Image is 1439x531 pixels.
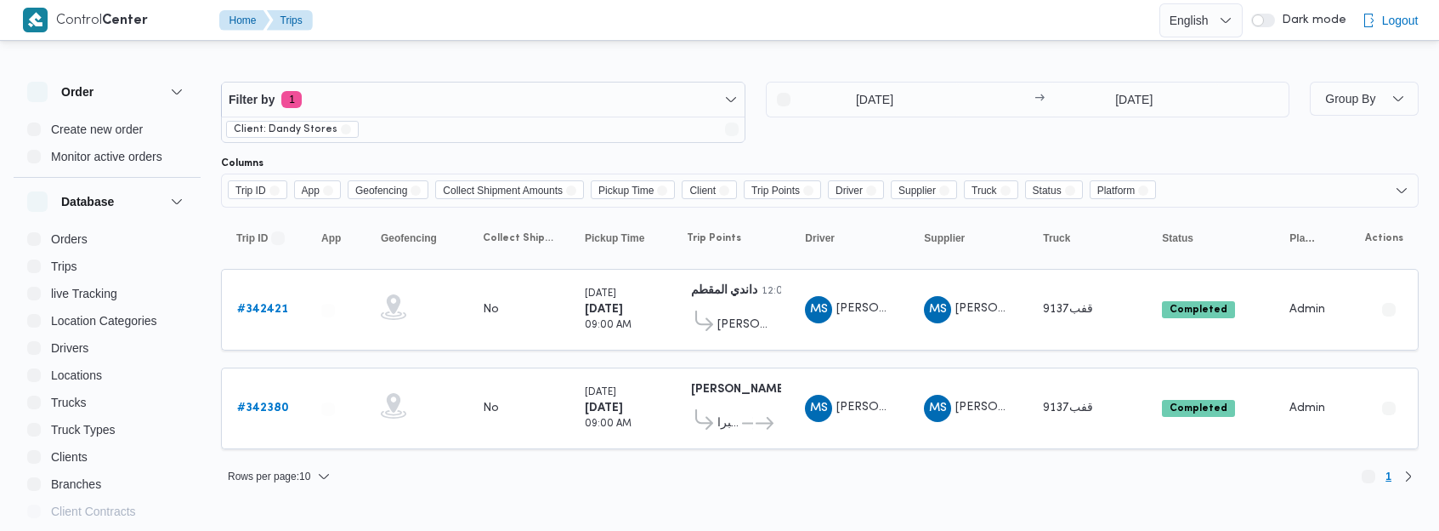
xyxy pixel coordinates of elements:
b: Center [102,14,148,27]
b: # 342421 [237,304,288,315]
button: Status [1155,225,1266,252]
button: Truck Types [20,416,194,443]
button: Page 1 of 1 [1379,466,1398,487]
span: Truck [972,181,997,200]
button: Orders [20,226,194,253]
span: Truck [964,180,1018,199]
span: MS [810,296,828,323]
button: Remove Platform from selection in this group [1138,186,1148,196]
img: X8yXhbKr1z7QwAAAABJRU5ErkJggg== [23,8,48,32]
button: Pickup Time [578,225,663,252]
span: Trip Points [687,231,741,245]
span: Collect Shipment Amounts [435,180,584,199]
span: live Tracking [51,283,117,304]
span: 1 active filters [281,91,302,108]
span: Trip ID [228,180,287,199]
button: Trips [267,10,313,31]
a: #342380 [237,398,289,419]
span: MS [929,395,947,422]
span: Pickup Time [585,231,644,245]
button: Remove Pickup Time from selection in this group [657,186,667,196]
span: Monitor active orders [51,146,162,167]
span: [PERSON_NAME] الدين [PERSON_NAME] [836,303,1062,314]
button: Order [27,82,187,102]
span: Supplier [891,180,957,199]
span: Collect Shipment Amounts [443,181,563,200]
button: Platform [1283,225,1325,252]
span: Trip ID [235,181,266,200]
button: Remove [722,119,742,140]
span: Client: Dandy Stores [226,121,359,138]
button: Next page [1398,466,1419,487]
span: [PERSON_NAME] الدين [PERSON_NAME] [955,303,1181,314]
button: live Tracking [20,280,194,307]
h3: Database [61,191,114,212]
button: Home [219,10,270,31]
small: 12:06 AM [762,287,807,296]
b: [DATE] [585,403,623,414]
button: Geofencing [374,225,459,252]
button: Remove Driver from selection in this group [866,186,876,196]
button: remove selected entity [341,124,351,134]
button: Open list of options [1395,184,1408,197]
span: Client [682,180,737,199]
button: Group By [1310,82,1419,116]
span: Truck Types [51,420,115,440]
input: Press the down key to open a popover containing a calendar. [1050,83,1219,117]
button: Rows per page:10 [221,466,337,487]
span: Driver [836,181,863,200]
span: Supplier [898,181,936,200]
span: Filter by [229,89,275,110]
b: [PERSON_NAME] العباسية [691,384,830,395]
label: Columns [221,157,263,170]
button: Actions [1375,296,1402,323]
button: Previous page [1358,466,1379,487]
span: Platform [1289,231,1318,245]
span: Platform [1090,180,1157,199]
span: MS [810,395,828,422]
span: Platform [1097,181,1136,200]
div: No [483,401,499,416]
button: Trips [20,253,194,280]
span: 1 [1385,466,1391,487]
span: Collect Shipment Amounts [483,231,554,245]
span: Admin [1289,403,1325,414]
button: Actions [1375,395,1402,422]
b: Completed [1170,305,1227,315]
button: Remove Truck from selection in this group [1000,186,1011,196]
button: Monitor active orders [20,143,194,170]
small: [DATE] [585,388,616,397]
div: No [483,302,499,317]
button: Location Categories [20,307,194,334]
button: Drivers [20,334,194,362]
span: Geofencing [381,231,437,245]
button: App [314,225,357,252]
b: # 342380 [237,403,289,414]
button: Driver [798,225,900,252]
span: Client [689,181,716,200]
button: Remove Client from selection in this group [719,186,729,196]
button: Truck [1036,225,1138,252]
span: App [302,181,320,200]
div: → [1034,94,1045,106]
small: 09:00 AM [585,420,632,429]
button: Remove Geofencing from selection in this group [411,186,421,196]
b: Completed [1170,403,1227,414]
svg: Sorted in descending order [271,231,285,245]
div: Muhammad Slah Aldin Said Muhammad [924,296,951,323]
span: Driver [805,231,835,245]
button: Locations [20,362,194,389]
button: Remove App from selection in this group [323,186,333,196]
span: [PERSON_NAME] العباسية [717,315,774,335]
span: Location Categories [51,311,157,331]
div: Muhammad Slah Aldin Said Muhammad [805,395,832,422]
button: Client Contracts [20,498,194,525]
span: Completed [1162,301,1235,318]
span: Driver [828,180,884,199]
h3: Order [61,82,93,102]
span: App [294,180,341,199]
span: Status [1162,231,1193,245]
span: Rows per page : 10 [228,466,310,487]
span: Pickup Time [598,181,654,200]
span: Pickup Time [591,180,675,199]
